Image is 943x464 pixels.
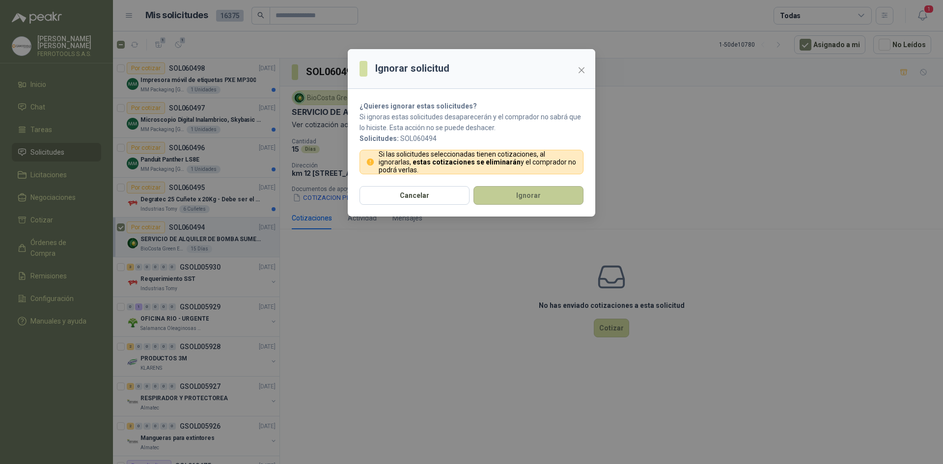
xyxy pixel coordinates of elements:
[473,186,583,205] button: Ignorar
[375,61,449,76] h3: Ignorar solicitud
[413,158,521,166] strong: estas cotizaciones se eliminarán
[360,102,477,110] strong: ¿Quieres ignorar estas solicitudes?
[578,66,585,74] span: close
[360,111,583,133] p: Si ignoras estas solicitudes desaparecerán y el comprador no sabrá que lo hiciste. Esta acción no...
[360,133,583,144] p: SOL060494
[360,135,399,142] b: Solicitudes:
[574,62,589,78] button: Close
[360,186,470,205] button: Cancelar
[379,150,578,174] p: Si las solicitudes seleccionadas tienen cotizaciones, al ignorarlas, y el comprador no podrá verlas.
